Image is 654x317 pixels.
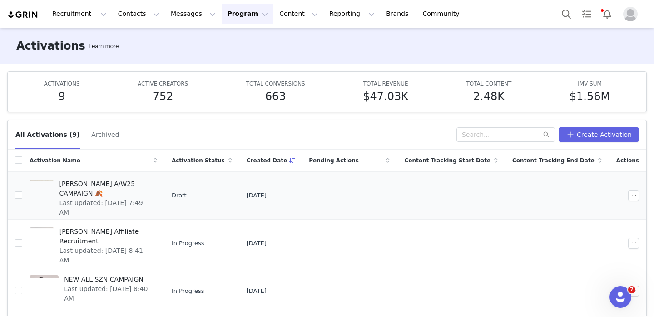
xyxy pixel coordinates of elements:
[247,156,287,165] span: Created Date
[47,4,112,24] button: Recruitment
[265,88,286,105] h5: 663
[172,156,225,165] span: Activation Status
[473,88,505,105] h5: 2.48K
[578,81,602,87] span: IMV SUM
[59,246,152,265] span: Last updated: [DATE] 8:41 AM
[247,239,267,248] span: [DATE]
[59,198,151,217] span: Last updated: [DATE] 7:49 AM
[138,81,188,87] span: ACTIVE CREATORS
[59,179,151,198] span: [PERSON_NAME] A/W25 CAMPAIGN 🍂
[609,286,631,308] iframe: Intercom live chat
[153,88,173,105] h5: 752
[222,4,273,24] button: Program
[609,151,646,170] div: Actions
[172,239,204,248] span: In Progress
[165,4,221,24] button: Messages
[30,177,157,214] a: [PERSON_NAME] A/W25 CAMPAIGN 🍂Last updated: [DATE] 7:49 AM
[324,4,380,24] button: Reporting
[172,287,204,296] span: In Progress
[618,7,647,21] button: Profile
[44,81,80,87] span: ACTIVATIONS
[623,7,638,21] img: placeholder-profile.jpg
[404,156,490,165] span: Content Tracking Start Date
[64,284,152,303] span: Last updated: [DATE] 8:40 AM
[91,127,119,142] button: Archived
[247,287,267,296] span: [DATE]
[246,81,305,87] span: TOTAL CONVERSIONS
[512,156,595,165] span: Content Tracking End Date
[628,286,635,293] span: 7
[597,4,617,24] button: Notifications
[570,88,610,105] h5: $1.56M
[64,275,152,284] span: NEW ALL SZN CAMPAIGN
[30,225,157,262] a: [PERSON_NAME] Affiliate RecruitmentLast updated: [DATE] 8:41 AM
[363,81,408,87] span: TOTAL REVENUE
[113,4,165,24] button: Contacts
[30,156,80,165] span: Activation Name
[7,10,39,19] img: grin logo
[466,81,511,87] span: TOTAL CONTENT
[456,127,555,142] input: Search...
[15,127,80,142] button: All Activations (9)
[87,42,120,51] div: Tooltip anchor
[59,88,65,105] h5: 9
[172,191,187,200] span: Draft
[309,156,359,165] span: Pending Actions
[16,38,85,54] h3: Activations
[417,4,469,24] a: Community
[556,4,576,24] button: Search
[247,191,267,200] span: [DATE]
[577,4,597,24] a: Tasks
[30,273,157,309] a: NEW ALL SZN CAMPAIGNLast updated: [DATE] 8:40 AM
[381,4,416,24] a: Brands
[59,227,152,246] span: [PERSON_NAME] Affiliate Recruitment
[274,4,323,24] button: Content
[543,131,550,138] i: icon: search
[559,127,639,142] button: Create Activation
[363,88,408,105] h5: $47.03K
